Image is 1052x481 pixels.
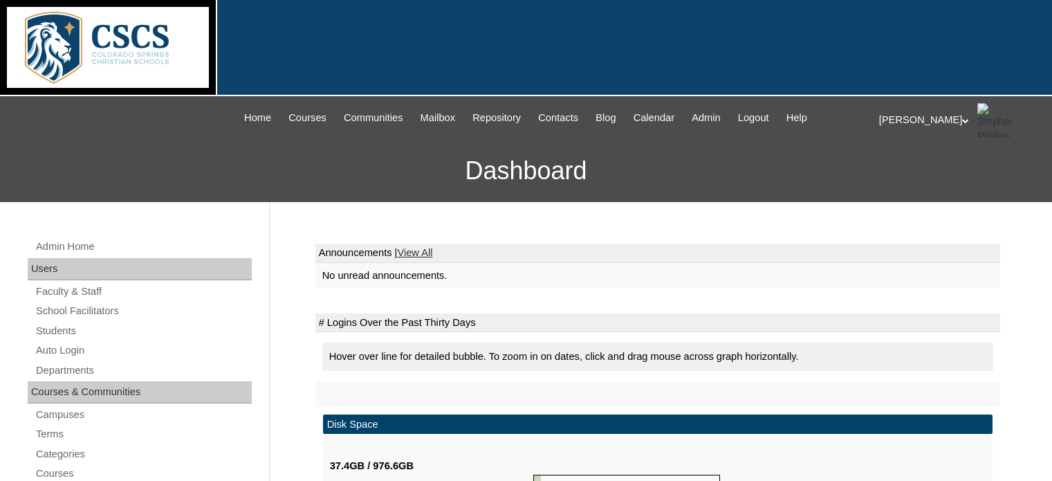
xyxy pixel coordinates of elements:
a: Calendar [627,110,681,126]
a: Categories [35,446,252,463]
td: # Logins Over the Past Thirty Days [315,314,1000,333]
div: 37.4GB / 976.6GB [330,459,533,473]
a: Repository [465,110,528,126]
a: Logout [731,110,776,126]
a: Admin [685,110,728,126]
span: Communities [344,110,403,126]
div: Courses & Communities [28,381,252,403]
a: Home [237,110,278,126]
a: Communities [337,110,410,126]
a: Terms [35,426,252,443]
h3: Dashboard [7,140,1045,202]
td: No unread announcements. [315,263,1000,289]
a: Admin Home [35,238,252,255]
div: Users [28,258,252,280]
span: Contacts [538,110,578,126]
a: Help [779,110,814,126]
span: Calendar [634,110,674,126]
span: Admin [692,110,721,126]
a: Contacts [531,110,585,126]
a: Blog [589,110,622,126]
div: Hover over line for detailed bubble. To zoom in on dates, click and drag mouse across graph horiz... [322,343,993,371]
span: Mailbox [421,110,456,126]
a: Mailbox [414,110,463,126]
a: Students [35,323,252,340]
span: Blog [596,110,616,126]
span: Courses [288,110,326,126]
img: Stephanie Phillips [977,103,1012,138]
a: Auto Login [35,342,252,359]
span: Logout [738,110,769,126]
span: Help [786,110,807,126]
a: School Facilitators [35,302,252,320]
span: Home [244,110,271,126]
span: Repository [472,110,521,126]
div: [PERSON_NAME] [879,103,1038,138]
a: Faculty & Staff [35,283,252,300]
img: logo-white.png [7,7,209,88]
td: Announcements | [315,244,1000,263]
a: Campuses [35,406,252,424]
a: Departments [35,362,252,379]
td: Disk Space [323,415,993,435]
a: Courses [282,110,333,126]
a: View All [397,247,432,258]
